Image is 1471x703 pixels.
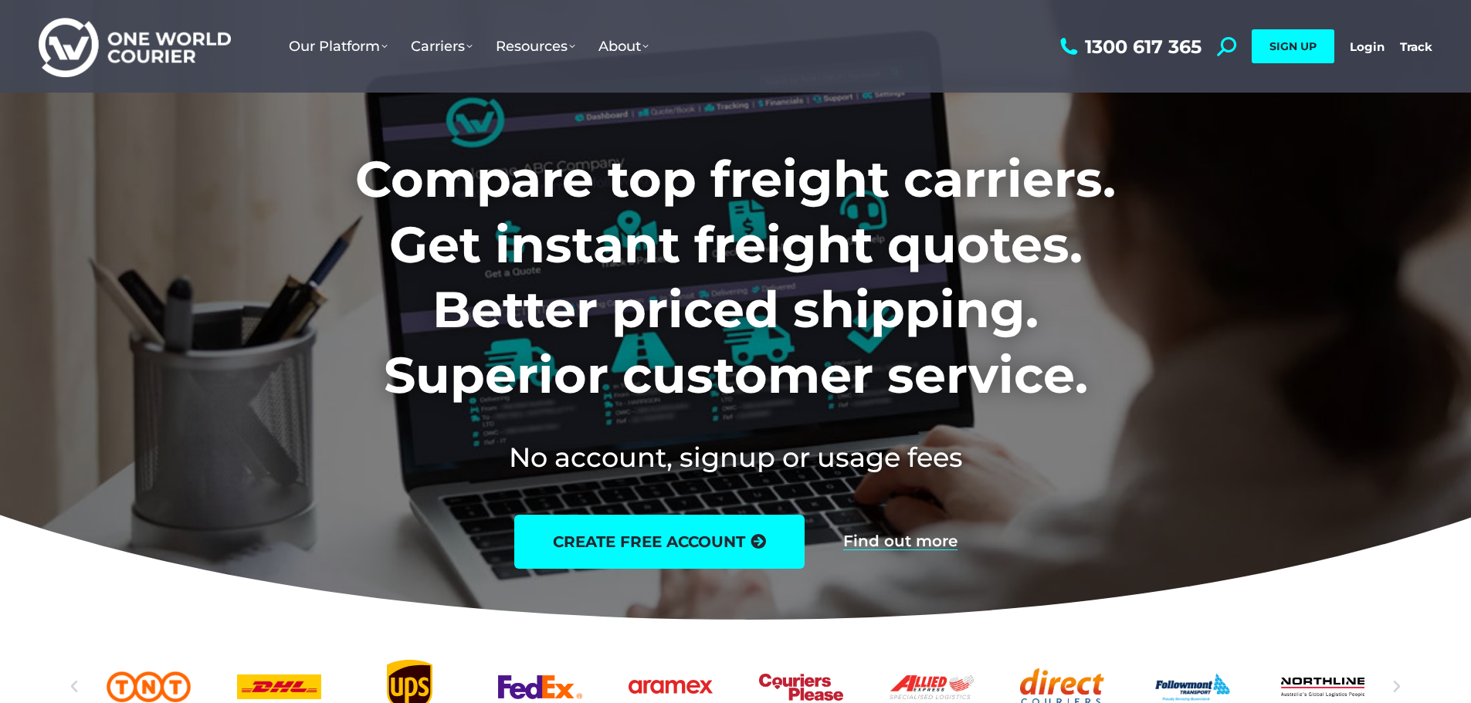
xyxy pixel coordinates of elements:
span: Resources [496,38,575,55]
a: Track [1400,39,1432,54]
a: SIGN UP [1252,29,1334,63]
h1: Compare top freight carriers. Get instant freight quotes. Better priced shipping. Superior custom... [253,147,1218,407]
span: About [598,38,649,55]
a: 1300 617 365 [1056,37,1202,56]
span: Our Platform [289,38,388,55]
span: Carriers [411,38,473,55]
a: Login [1350,39,1385,54]
h2: No account, signup or usage fees [253,438,1218,476]
a: Carriers [399,22,484,70]
a: Our Platform [277,22,399,70]
span: SIGN UP [1269,39,1317,53]
a: create free account [514,515,805,569]
a: Resources [484,22,587,70]
a: Find out more [843,533,958,550]
a: About [587,22,660,70]
img: One World Courier [39,15,231,78]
